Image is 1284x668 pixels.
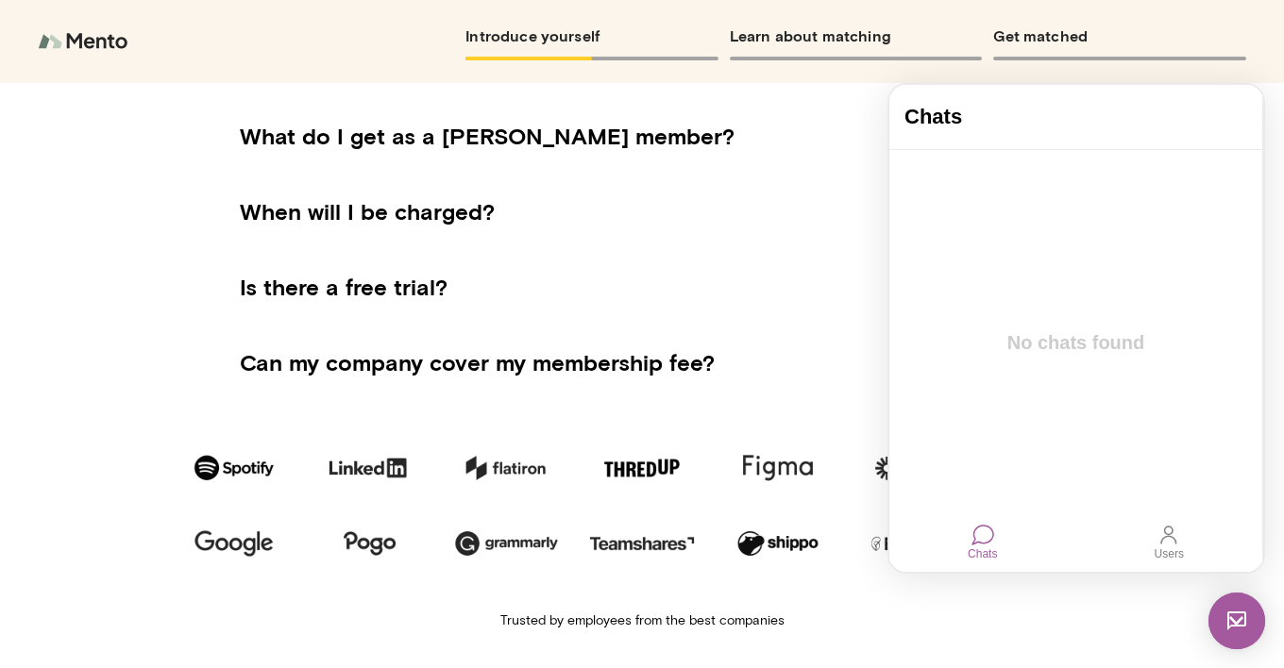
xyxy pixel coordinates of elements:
[993,23,1246,49] h6: Get matched
[240,196,910,226] h5: When will I be charged?
[78,461,108,475] div: Chats
[240,272,910,302] h5: Is there a free trial?
[500,611,785,630] p: Trusted by employees from the best companies
[446,438,566,498] img: flatiron
[465,23,718,49] h6: Introduce yourself
[103,243,271,277] p: No chats found
[718,513,838,574] img: shippo
[853,513,974,574] img: bowery
[174,513,295,574] img: google
[310,513,431,574] img: pogo
[240,347,910,377] h5: Can my company cover my membership fee?
[718,438,838,498] img: figma
[38,23,132,60] img: logo
[82,439,105,461] div: Chats
[582,513,702,574] img: team shares
[446,513,566,574] img: grammarly
[853,438,974,498] img: loom
[730,23,983,49] h6: Learn about matching
[268,439,291,461] div: Users
[310,438,431,498] img: linkedIn
[174,438,295,498] img: spotify
[15,20,358,44] h4: Chats
[582,438,702,498] img: thread up
[265,461,295,475] div: Users
[240,121,910,151] h5: What do I get as a [PERSON_NAME] member?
